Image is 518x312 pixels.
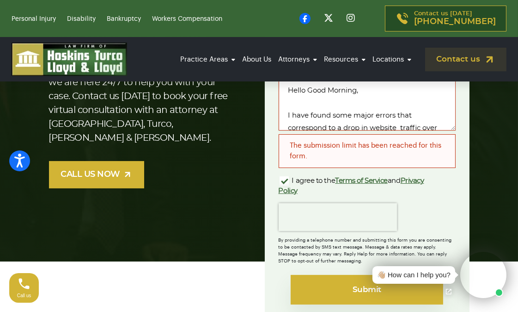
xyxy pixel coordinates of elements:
[279,203,397,231] iframe: reCAPTCHA
[279,231,456,265] div: By providing a telephone number and submitting this form you are consenting to be contacted by SM...
[12,43,127,76] img: logo
[279,54,456,131] textarea: Re: Drop Traffic Hello Good Morning, I have found some major errors that correspond to a drop in ...
[425,48,506,71] a: Contact us
[414,17,496,26] span: [PHONE_NUMBER]
[279,177,424,194] a: Privacy Policy
[152,16,222,22] a: Workers Compensation
[322,47,368,72] a: Resources
[123,170,132,179] img: arrow-up-right-light.svg
[377,270,451,281] div: 👋🏼 How can I help you?
[385,6,506,31] a: Contact us [DATE][PHONE_NUMBER]
[276,47,319,72] a: Attorneys
[439,282,458,301] a: Open chat
[107,16,141,22] a: Bankruptcy
[240,47,274,72] a: About Us
[17,293,31,298] span: Call us
[335,177,388,184] a: Terms of Service
[49,62,235,145] p: No matter where you are in [US_STATE], we are here 24/7 to help you with your case. Contact us [D...
[414,11,496,26] p: Contact us [DATE]
[67,16,96,22] a: Disability
[12,16,56,22] a: Personal Injury
[290,141,444,162] div: The submission limit has been reached for this form.
[370,47,414,72] a: Locations
[279,175,441,196] label: I agree to the and
[49,161,144,188] a: CALL US NOW
[178,47,238,72] a: Practice Areas
[291,275,443,305] input: Submit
